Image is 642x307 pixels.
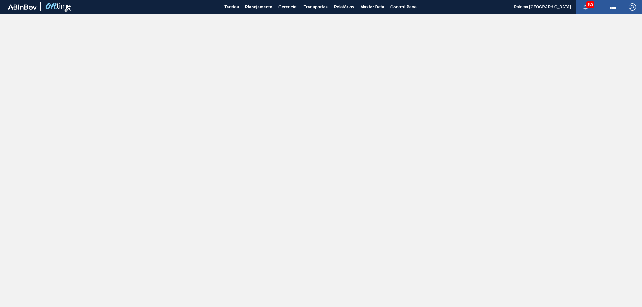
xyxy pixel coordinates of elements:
img: Logout [629,3,636,11]
span: Gerencial [278,3,298,11]
span: 453 [586,1,594,8]
span: Transportes [304,3,328,11]
span: Master Data [360,3,384,11]
button: Notificações [576,3,595,11]
span: Control Panel [390,3,418,11]
img: TNhmsLtSVTkK8tSr43FrP2fwEKptu5GPRR3wAAAABJRU5ErkJggg== [8,4,37,10]
span: Relatórios [334,3,354,11]
img: userActions [609,3,617,11]
span: Tarefas [224,3,239,11]
span: Planejamento [245,3,272,11]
